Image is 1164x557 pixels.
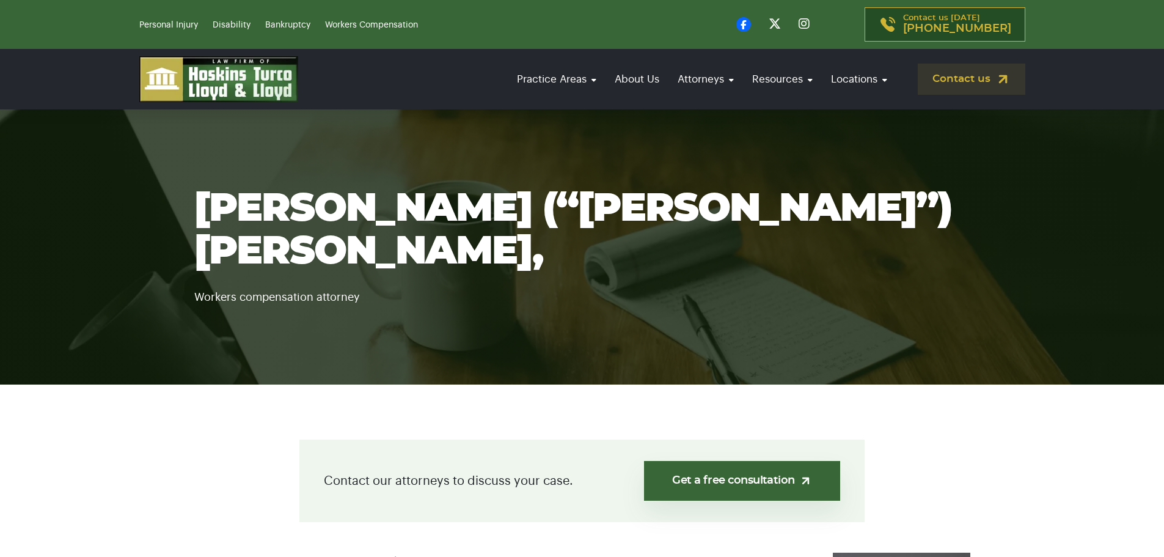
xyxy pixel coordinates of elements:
h1: [PERSON_NAME] (“[PERSON_NAME]”) [PERSON_NAME], [194,188,970,273]
a: Contact us [918,64,1025,95]
a: Workers Compensation [325,21,418,29]
span: [PHONE_NUMBER] [903,23,1011,35]
a: Bankruptcy [265,21,310,29]
img: logo [139,56,298,102]
a: Locations [825,62,893,97]
a: Contact us [DATE][PHONE_NUMBER] [865,7,1025,42]
p: Workers compensation attorney [194,273,970,306]
img: arrow-up-right-light.svg [799,474,812,487]
a: Practice Areas [511,62,602,97]
a: Attorneys [672,62,740,97]
a: Resources [746,62,819,97]
a: Get a free consultation [644,461,840,501]
p: Contact us [DATE] [903,14,1011,35]
a: Personal Injury [139,21,198,29]
a: Disability [213,21,251,29]
div: Contact our attorneys to discuss your case. [299,440,865,522]
a: About Us [609,62,665,97]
